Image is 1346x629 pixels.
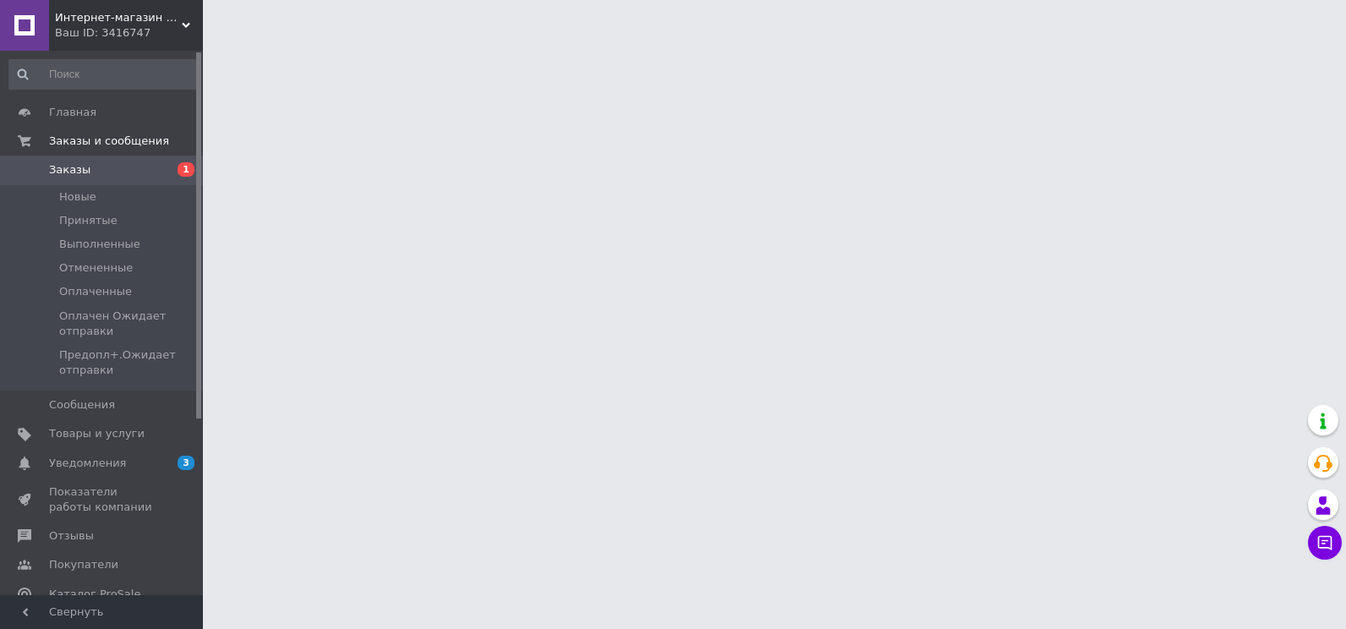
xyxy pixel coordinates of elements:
[49,134,169,149] span: Заказы и сообщения
[59,284,132,299] span: Оплаченные
[49,426,145,441] span: Товары и услуги
[178,456,194,470] span: 3
[55,10,182,25] span: Интернет-магазин "Smile"
[1308,526,1342,560] button: Чат с покупателем
[59,260,133,276] span: Отмененные
[59,347,198,378] span: Предопл+.Ожидает отправки
[49,528,94,544] span: Отзывы
[59,189,96,205] span: Новые
[49,105,96,120] span: Главная
[49,557,118,572] span: Покупатели
[178,162,194,177] span: 1
[8,59,200,90] input: Поиск
[59,309,198,339] span: Оплачен Ожидает отправки
[49,162,90,178] span: Заказы
[49,397,115,413] span: Сообщения
[49,587,140,602] span: Каталог ProSale
[59,237,140,252] span: Выполненные
[49,456,126,471] span: Уведомления
[55,25,203,41] div: Ваш ID: 3416747
[49,484,156,515] span: Показатели работы компании
[59,213,118,228] span: Принятые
